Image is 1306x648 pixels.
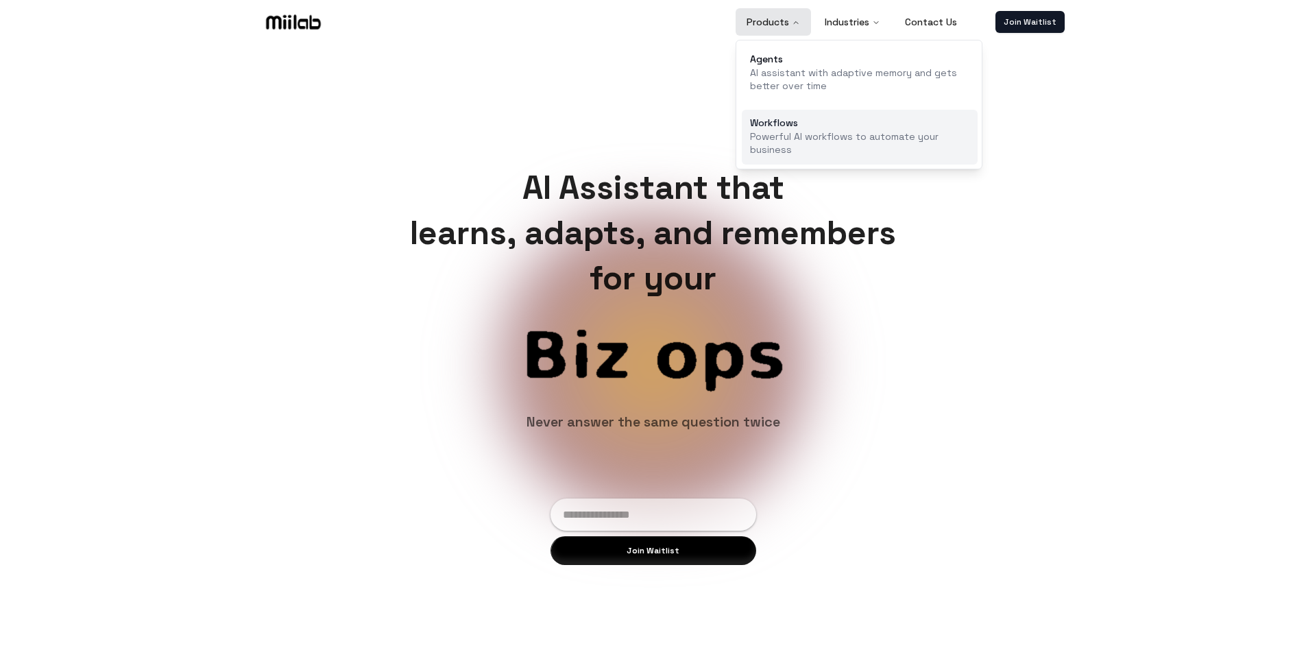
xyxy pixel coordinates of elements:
[750,67,969,93] p: AI assistant with adaptive memory and gets better over time
[742,110,978,165] a: WorkflowsPowerful AI workflows to automate your business
[995,11,1065,33] a: Join Waitlist
[736,40,983,170] div: Products
[750,130,969,157] p: Powerful AI workflows to automate your business
[750,54,969,64] div: Agents
[399,165,907,301] h1: AI Assistant that learns, adapts, and remembers for your
[814,8,891,36] button: Industries
[263,12,324,32] img: Logo
[894,8,968,36] a: Contact Us
[345,323,962,455] span: Customer service
[736,8,811,36] button: Products
[742,46,978,101] a: AgentsAI assistant with adaptive memory and gets better over time
[345,323,962,389] span: Biz ops
[750,118,969,128] div: Workflows
[242,12,345,32] a: Logo
[736,8,968,36] nav: Main
[551,536,756,565] button: Join Waitlist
